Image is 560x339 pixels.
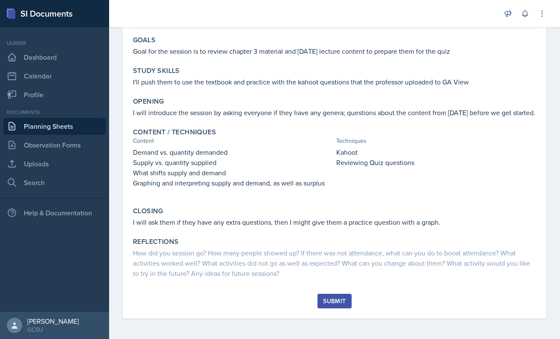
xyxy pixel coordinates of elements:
label: Goals [133,36,156,44]
button: Submit [318,294,351,308]
div: [PERSON_NAME] [27,317,79,325]
div: Content [133,136,333,145]
a: Calendar [3,67,106,84]
a: Planning Sheets [3,118,106,135]
label: Content / Techniques [133,128,216,136]
div: Documents [3,108,106,116]
div: How did you session go? How many people showed up? If there was not attendance, what can you do t... [133,248,536,278]
div: Help & Documentation [3,204,106,221]
a: Dashboard [3,49,106,66]
div: Techniques [336,136,536,145]
label: Reflections [133,238,179,246]
div: Leader [3,39,106,47]
p: I'll push them to use the textbook and practice with the kahoot questions that the professor uplo... [133,77,536,87]
a: Profile [3,86,106,103]
p: What shifts supply and demand [133,168,333,178]
p: Kahoot [336,147,536,157]
div: GCSU [27,325,79,334]
p: Graphing and interpreting supply and demand, as well as surplus [133,178,333,188]
a: Observation Forms [3,136,106,154]
p: I will ask them if they have any extra questions, then I might give them a practice question with... [133,217,536,227]
a: Search [3,174,106,191]
p: Reviewing Quiz questions [336,157,536,168]
label: Study Skills [133,67,180,75]
p: I will introduce the session by asking everyone if they have any genera; questions about the cont... [133,107,536,118]
div: Submit [323,298,346,304]
label: Closing [133,207,163,215]
label: Opening [133,97,164,106]
p: Goal for the session is to review chapter 3 material and [DATE] lecture content to prepare them f... [133,46,536,56]
a: Uploads [3,155,106,172]
p: Demand vs. quantity demanded [133,147,333,157]
p: Supply vs. quantity supplied [133,157,333,168]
